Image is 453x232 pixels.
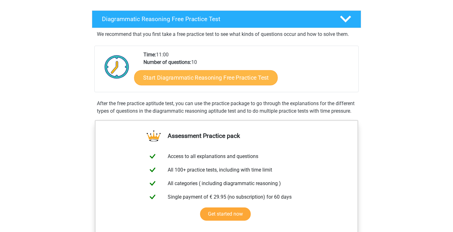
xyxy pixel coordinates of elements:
a: Start Diagrammatic Reasoning Free Practice Test [134,70,278,85]
a: Diagrammatic Reasoning Free Practice Test [89,10,364,28]
p: We recommend that you first take a free practice test to see what kinds of questions occur and ho... [97,31,356,38]
div: 11:00 10 [139,51,358,92]
div: After the free practice aptitude test, you can use the practice package to go through the explana... [94,100,359,115]
a: Get started now [200,207,251,221]
b: Time: [143,52,156,58]
h4: Diagrammatic Reasoning Free Practice Test [102,15,330,23]
b: Number of questions: [143,59,191,65]
img: Clock [101,51,133,82]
